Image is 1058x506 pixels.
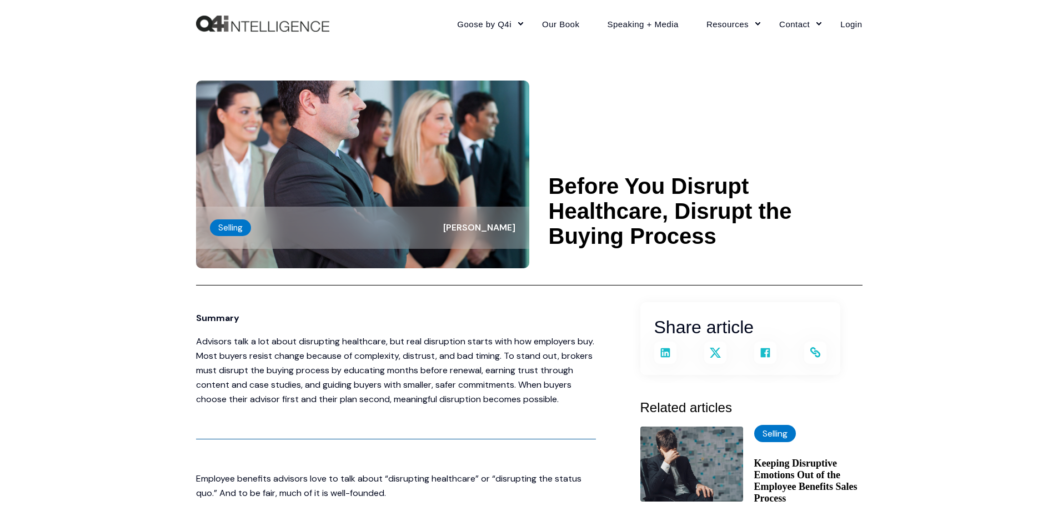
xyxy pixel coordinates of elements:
[549,174,863,249] h1: Before You Disrupt Healthcare, Disrupt the Buying Process
[704,342,726,364] a: Share on X
[640,397,863,418] h3: Related articles
[754,342,776,364] a: Share on Facebook
[640,427,743,502] img: A worried salesperson with his head in his hand, representing repressed emotions
[196,312,239,324] span: Summary
[210,219,251,236] label: Selling
[654,342,676,364] a: Share on LinkedIn
[754,425,796,442] label: Selling
[196,334,596,407] p: Advisors talk a lot about disrupting healthcare, but real disruption starts with how employers bu...
[804,342,826,364] a: Copy and share the link
[754,458,863,504] a: Keeping Disruptive Emotions Out of the Employee Benefits Sales Process
[654,313,826,342] h2: Share article
[196,16,329,32] a: Back to Home
[443,222,515,233] span: [PERSON_NAME]
[196,473,581,499] span: Employee benefits advisors love to talk about “disrupting healthcare” or “disrupting the status q...
[196,16,329,32] img: Q4intelligence, LLC logo
[196,81,529,268] img: Concept of disruption. Businessperson standing apart from the rest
